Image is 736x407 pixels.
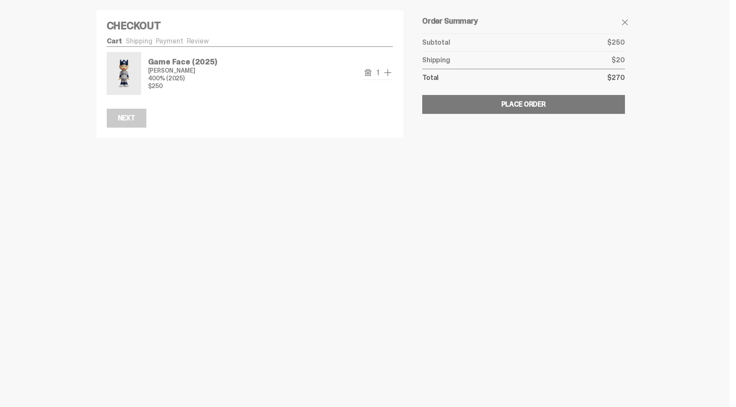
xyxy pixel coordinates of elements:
[363,67,373,78] button: remove
[422,74,439,81] p: Total
[612,57,625,64] p: $20
[148,58,217,66] p: Game Face (2025)
[373,69,383,77] span: 1
[126,37,152,46] a: Shipping
[607,74,625,81] p: $270
[422,17,625,25] h5: Order Summary
[107,37,122,46] a: Cart
[148,67,217,73] p: [PERSON_NAME]
[383,67,393,78] button: add one
[501,101,546,108] div: Place Order
[156,37,183,46] a: Payment
[148,83,217,89] p: $250
[422,39,450,46] p: Subtotal
[607,39,625,46] p: $250
[148,75,217,81] p: 400% (2025)
[107,21,393,31] h4: Checkout
[108,54,139,93] img: Game Face (2025)
[422,95,625,114] button: Place Order
[187,37,209,46] a: Review
[118,115,135,122] div: Next
[107,109,146,128] button: Next
[422,57,450,64] p: Shipping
